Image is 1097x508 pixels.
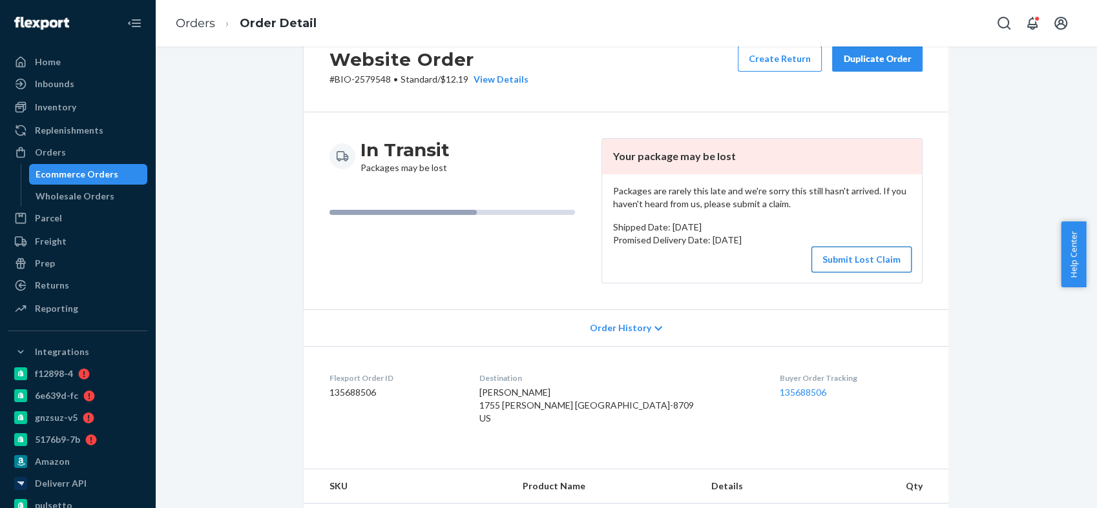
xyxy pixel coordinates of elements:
[35,345,89,358] div: Integrations
[738,46,822,72] button: Create Return
[121,10,147,36] button: Close Navigation
[512,469,700,503] th: Product Name
[479,387,694,423] span: [PERSON_NAME] 1755 [PERSON_NAME] [GEOGRAPHIC_DATA]-8709 US
[8,298,147,319] a: Reporting
[35,455,70,468] div: Amazon
[35,367,73,380] div: f12898-4
[35,411,78,424] div: gnzsuz-v5
[842,469,948,503] th: Qty
[35,77,74,90] div: Inbounds
[811,247,912,272] button: Submit Lost Claim
[329,372,459,383] dt: Flexport Order ID
[240,16,317,30] a: Order Detail
[8,52,147,72] a: Home
[8,429,147,450] a: 5176b9-7b
[35,101,76,114] div: Inventory
[393,74,398,85] span: •
[329,46,528,73] h2: Website Order
[35,477,87,490] div: Deliverr API
[590,321,651,334] span: Order History
[8,451,147,472] a: Amazon
[780,372,923,383] dt: Buyer Order Tracking
[401,74,437,85] span: Standard
[35,124,103,137] div: Replenishments
[35,235,67,248] div: Freight
[8,341,147,362] button: Integrations
[35,279,69,292] div: Returns
[35,146,66,159] div: Orders
[36,190,114,203] div: Wholesale Orders
[329,73,528,86] p: # BIO-2579548 / $12.19
[843,52,912,65] div: Duplicate Order
[29,186,148,207] a: Wholesale Orders
[8,253,147,274] a: Prep
[360,138,450,161] h3: In Transit
[612,234,912,247] p: Promised Delivery Date: [DATE]
[304,469,512,503] th: SKU
[36,168,118,181] div: Ecommerce Orders
[360,138,450,174] div: Packages may be lost
[35,212,62,225] div: Parcel
[35,257,55,270] div: Prep
[479,372,759,383] dt: Destination
[8,275,147,296] a: Returns
[8,231,147,252] a: Freight
[1048,10,1074,36] button: Open account menu
[8,385,147,406] a: 6e639d-fc
[35,433,80,446] div: 5176b9-7b
[612,185,912,210] p: Packages are rarely this late and we're sorry this still hasn't arrived. If you haven't heard fro...
[176,16,215,30] a: Orders
[8,74,147,94] a: Inbounds
[612,221,912,234] p: Shipped Date: [DATE]
[35,302,78,315] div: Reporting
[8,97,147,117] a: Inventory
[602,139,922,174] header: Your package may be lost
[991,10,1017,36] button: Open Search Box
[8,120,147,141] a: Replenishments
[1061,221,1086,287] button: Help Center
[329,386,459,399] dd: 135688506
[8,473,147,494] a: Deliverr API
[1019,10,1045,36] button: Open notifications
[780,387,826,398] a: 135688506
[14,17,69,30] img: Flexport logo
[468,73,528,86] button: View Details
[8,208,147,229] a: Parcel
[8,407,147,428] a: gnzsuz-v5
[35,56,61,68] div: Home
[29,164,148,185] a: Ecommerce Orders
[8,142,147,163] a: Orders
[8,363,147,384] a: f12898-4
[701,469,843,503] th: Details
[165,5,327,43] ol: breadcrumbs
[35,389,78,402] div: 6e639d-fc
[832,46,923,72] button: Duplicate Order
